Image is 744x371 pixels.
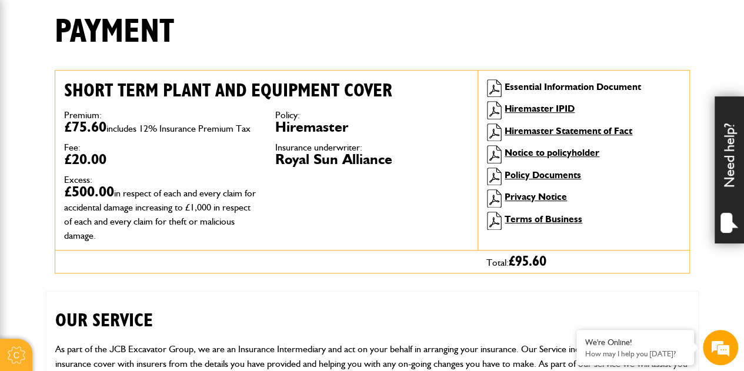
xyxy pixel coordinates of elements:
[505,81,641,92] a: Essential Information Document
[505,147,599,158] a: Notice to policyholder
[505,213,582,225] a: Terms of Business
[64,185,258,241] dd: £500.00
[64,120,258,134] dd: £75.60
[64,111,258,120] dt: Premium:
[106,123,251,134] span: includes 12% Insurance Premium Tax
[61,66,198,81] div: Chat with us now
[505,191,567,202] a: Privacy Notice
[585,349,685,358] p: How may I help you today?
[15,213,215,279] textarea: Type your message and hit 'Enter'
[64,79,469,102] h2: Short term plant and equipment cover
[64,175,258,185] dt: Excess:
[585,337,685,347] div: We're Online!
[64,143,258,152] dt: Fee:
[515,255,546,269] span: 95.60
[20,65,49,82] img: d_20077148190_company_1631870298795_20077148190
[160,288,213,303] em: Start Chat
[275,152,469,166] dd: Royal Sun Alliance
[15,143,215,169] input: Enter your email address
[715,96,744,243] div: Need help?
[509,255,546,269] span: £
[55,292,689,332] h2: OUR SERVICE
[275,143,469,152] dt: Insurance underwriter:
[505,103,575,114] a: Hiremaster IPID
[275,111,469,120] dt: Policy:
[55,12,174,52] h1: Payment
[275,120,469,134] dd: Hiremaster
[15,178,215,204] input: Enter your phone number
[15,109,215,135] input: Enter your last name
[64,188,256,241] span: in respect of each and every claim for accidental damage increasing to £1,000 in respect of each ...
[478,250,689,273] div: Total:
[505,169,581,181] a: Policy Documents
[505,125,632,136] a: Hiremaster Statement of Fact
[64,152,258,166] dd: £20.00
[193,6,221,34] div: Minimize live chat window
